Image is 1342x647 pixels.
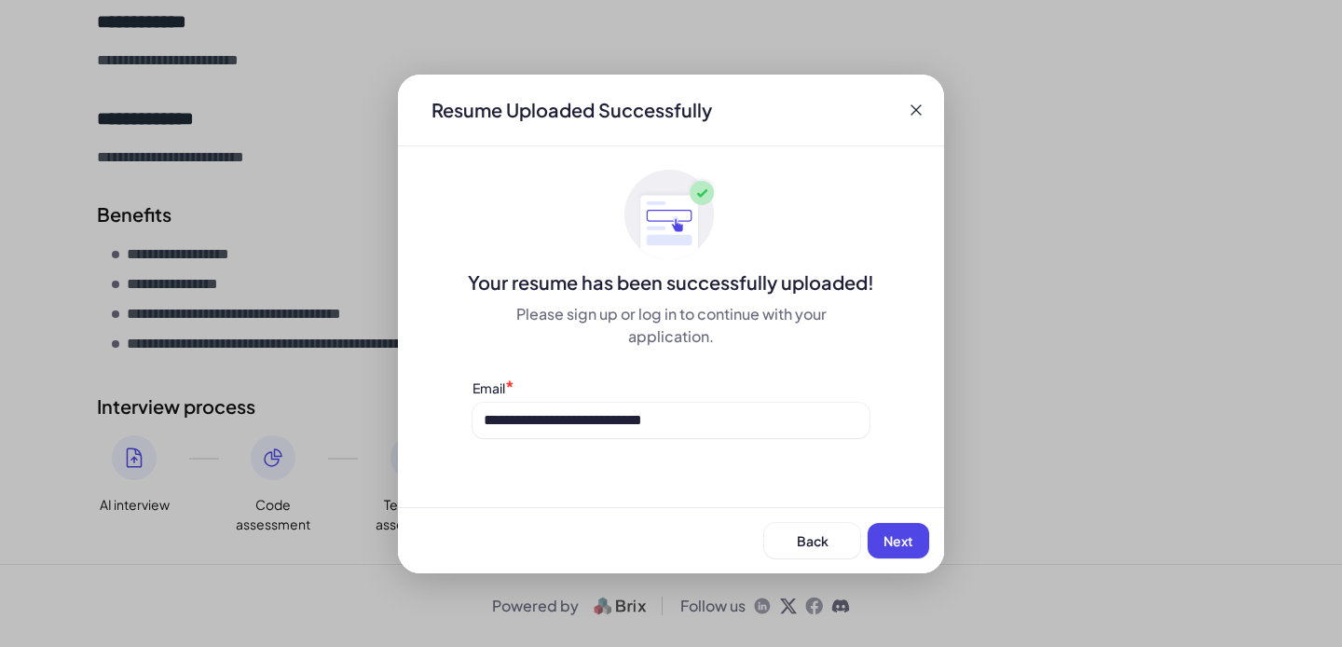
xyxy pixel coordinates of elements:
div: Please sign up or log in to continue with your application. [472,303,870,348]
span: Next [883,532,913,549]
label: Email [472,379,505,396]
span: Back [797,532,828,549]
button: Back [764,523,860,558]
div: Your resume has been successfully uploaded! [398,269,944,296]
img: ApplyedMaskGroup3.svg [624,169,718,262]
button: Next [868,523,929,558]
div: Resume Uploaded Successfully [417,97,727,123]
